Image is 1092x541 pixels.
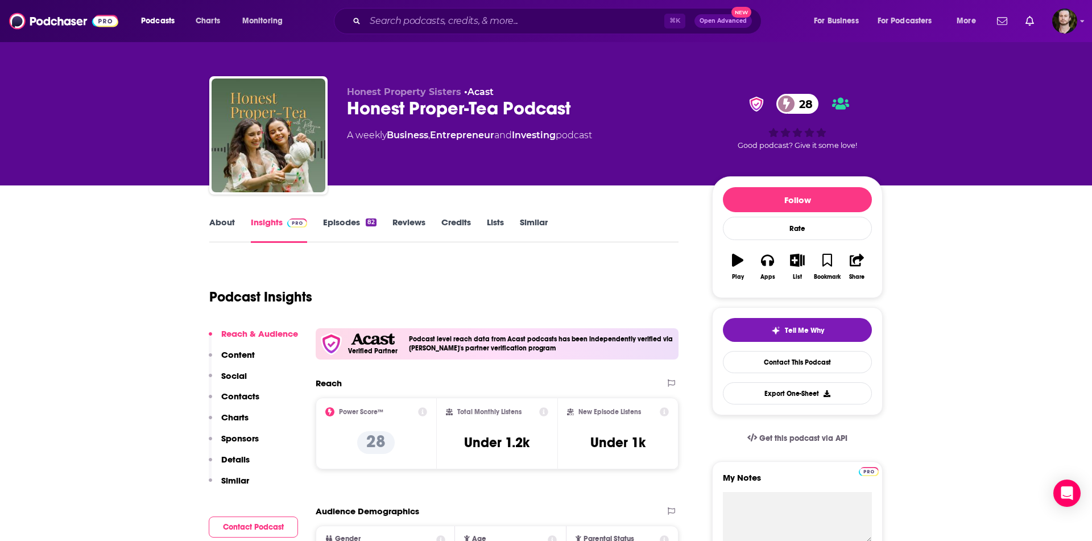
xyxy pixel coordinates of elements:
a: Show notifications dropdown [1021,11,1039,31]
span: • [464,86,494,97]
button: Reach & Audience [209,328,298,349]
a: Reviews [392,217,425,243]
label: My Notes [723,472,872,492]
span: Good podcast? Give it some love! [738,141,857,150]
a: About [209,217,235,243]
img: Podchaser Pro [859,467,879,476]
a: Similar [520,217,548,243]
button: open menu [870,12,949,30]
div: Search podcasts, credits, & more... [345,8,772,34]
span: Podcasts [141,13,175,29]
img: Podchaser Pro [287,218,307,228]
img: tell me why sparkle [771,326,780,335]
h2: Total Monthly Listens [457,408,522,416]
span: Get this podcast via API [759,433,847,443]
div: 82 [366,218,377,226]
img: Acast [351,333,394,345]
h3: Under 1k [590,434,646,451]
a: Lists [487,217,504,243]
p: Reach & Audience [221,328,298,339]
button: Social [209,370,247,391]
button: Contacts [209,391,259,412]
button: Content [209,349,255,370]
img: verified Badge [746,97,767,111]
button: Open AdvancedNew [694,14,752,28]
button: Contact Podcast [209,517,298,538]
button: open menu [806,12,873,30]
h2: Audience Demographics [316,506,419,517]
span: Monitoring [242,13,283,29]
a: Charts [188,12,227,30]
div: Rate [723,217,872,240]
span: More [957,13,976,29]
div: Apps [760,274,775,280]
div: verified Badge28Good podcast? Give it some love! [712,86,883,157]
a: Business [387,130,428,141]
span: ⌘ K [664,14,685,28]
span: , [428,130,430,141]
span: For Business [814,13,859,29]
span: 28 [788,94,818,114]
a: Entrepreneur [430,130,494,141]
button: Similar [209,475,249,496]
a: Credits [441,217,471,243]
input: Search podcasts, credits, & more... [365,12,664,30]
button: Apps [752,246,782,287]
img: User Profile [1052,9,1077,34]
a: Acast [468,86,494,97]
button: Sponsors [209,433,259,454]
button: Follow [723,187,872,212]
span: and [494,130,512,141]
p: Contacts [221,391,259,402]
span: Tell Me Why [785,326,824,335]
h2: Power Score™ [339,408,383,416]
span: Open Advanced [700,18,747,24]
a: Show notifications dropdown [992,11,1012,31]
div: Open Intercom Messenger [1053,480,1081,507]
div: Share [849,274,864,280]
div: List [793,274,802,280]
button: List [783,246,812,287]
span: New [731,7,752,18]
a: Investing [512,130,556,141]
p: 28 [357,431,395,454]
button: open menu [133,12,189,30]
button: Details [209,454,250,475]
button: Export One-Sheet [723,382,872,404]
button: tell me why sparkleTell Me Why [723,318,872,342]
p: Similar [221,475,249,486]
h3: Under 1.2k [464,434,530,451]
span: For Podcasters [878,13,932,29]
span: Honest Property Sisters [347,86,461,97]
p: Content [221,349,255,360]
span: Charts [196,13,220,29]
h5: Verified Partner [348,348,398,354]
a: Pro website [859,465,879,476]
img: Honest Proper-Tea Podcast [212,79,325,192]
p: Details [221,454,250,465]
h4: Podcast level reach data from Acast podcasts has been independently verified via [PERSON_NAME]'s ... [409,335,674,352]
button: open menu [234,12,297,30]
p: Charts [221,412,249,423]
div: Play [732,274,744,280]
a: 28 [776,94,818,114]
p: Sponsors [221,433,259,444]
span: Logged in as OutlierAudio [1052,9,1077,34]
button: Bookmark [812,246,842,287]
button: open menu [949,12,990,30]
h1: Podcast Insights [209,288,312,305]
a: Contact This Podcast [723,351,872,373]
a: Get this podcast via API [738,424,857,452]
a: Episodes82 [323,217,377,243]
div: Bookmark [814,274,841,280]
h2: Reach [316,378,342,389]
a: InsightsPodchaser Pro [251,217,307,243]
button: Share [842,246,872,287]
p: Social [221,370,247,381]
button: Play [723,246,752,287]
h2: New Episode Listens [578,408,641,416]
img: Podchaser - Follow, Share and Rate Podcasts [9,10,118,32]
button: Show profile menu [1052,9,1077,34]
